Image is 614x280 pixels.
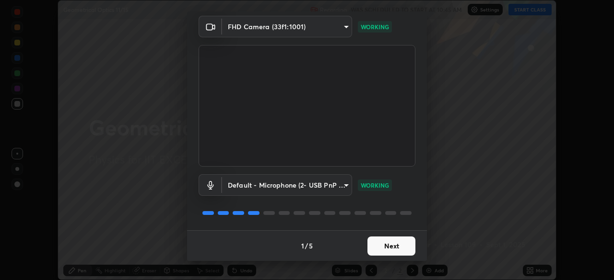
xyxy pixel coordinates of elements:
h4: / [305,241,308,251]
h4: 1 [301,241,304,251]
div: FHD Camera (33f1:1001) [222,16,352,37]
p: WORKING [361,22,389,31]
button: Next [367,236,415,256]
p: WORKING [361,181,389,190]
div: FHD Camera (33f1:1001) [222,174,352,196]
h4: 5 [309,241,313,251]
